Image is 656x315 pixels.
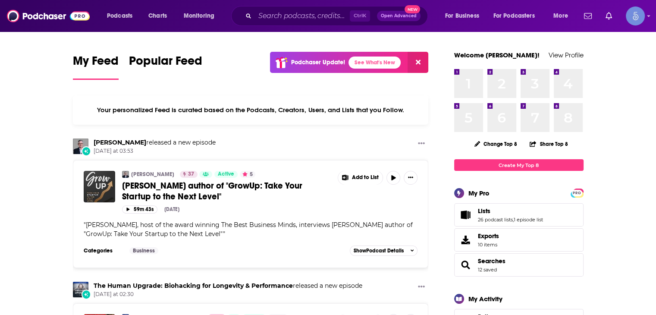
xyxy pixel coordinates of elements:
[478,257,505,265] a: Searches
[469,139,523,149] button: Change Top 8
[468,189,490,197] div: My Pro
[131,171,174,178] a: [PERSON_NAME]
[214,171,238,178] a: Active
[164,206,179,212] div: [DATE]
[348,57,401,69] a: See What's New
[404,171,417,185] button: Show More Button
[84,221,413,238] span: [PERSON_NAME], host of the award winning The Best Business Minds, interviews [PERSON_NAME] author...
[414,282,428,293] button: Show More Button
[454,159,584,171] a: Create My Top 8
[338,171,383,185] button: Show More Button
[107,10,132,22] span: Podcasts
[626,6,645,25] img: User Profile
[94,282,293,290] a: The Human Upgrade: Biohacking for Longevity & Performance
[291,59,345,66] p: Podchaser Update!
[572,190,582,196] span: PRO
[84,171,115,202] img: Michelle Denogean author of "GrowUp: Take Your Startup to the Next Level"
[626,6,645,25] button: Show profile menu
[122,180,332,202] a: [PERSON_NAME] author of "GrowUp: Take Your Startup to the Next Level"
[184,10,214,22] span: Monitoring
[626,6,645,25] span: Logged in as Spiral5-G1
[493,10,535,22] span: For Podcasters
[457,209,474,221] a: Lists
[514,217,543,223] a: 1 episode list
[478,267,497,273] a: 12 saved
[73,282,88,297] img: The Human Upgrade: Biohacking for Longevity & Performance
[73,54,119,73] span: My Feed
[94,291,362,298] span: [DATE] at 02:30
[188,170,194,179] span: 37
[572,189,582,196] a: PRO
[602,9,615,23] a: Show notifications dropdown
[553,10,568,22] span: More
[529,135,568,152] button: Share Top 8
[454,51,540,59] a: Welcome [PERSON_NAME]!
[180,171,198,178] a: 37
[478,207,490,215] span: Lists
[414,139,428,149] button: Show More Button
[457,234,474,246] span: Exports
[218,170,234,179] span: Active
[350,10,370,22] span: Ctrl K
[82,146,91,156] div: New Episode
[129,247,158,254] a: Business
[148,10,167,22] span: Charts
[122,180,302,202] span: [PERSON_NAME] author of "GrowUp: Take Your Startup to the Next Level"
[178,9,226,23] button: open menu
[239,6,436,26] div: Search podcasts, credits, & more...
[94,139,216,147] h3: released a new episode
[143,9,172,23] a: Charts
[457,259,474,271] a: Searches
[350,246,418,256] button: ShowPodcast Details
[381,14,417,18] span: Open Advanced
[581,9,595,23] a: Show notifications dropdown
[405,5,420,13] span: New
[352,174,379,181] span: Add to List
[377,11,421,21] button: Open AdvancedNew
[478,207,543,215] a: Lists
[122,171,129,178] img: Marc Kramer
[94,139,146,146] a: Marc Kramer
[73,139,88,154] img: Marc Kramer
[454,228,584,252] a: Exports
[478,232,499,240] span: Exports
[478,217,513,223] a: 26 podcast lists
[82,290,91,299] div: New Episode
[129,54,202,73] span: Popular Feed
[454,253,584,277] span: Searches
[84,247,122,254] h3: Categories
[354,248,404,254] span: Show Podcast Details
[513,217,514,223] span: ,
[101,9,144,23] button: open menu
[240,171,255,178] button: 5
[547,9,579,23] button: open menu
[84,221,413,238] span: " "
[445,10,479,22] span: For Business
[73,95,429,125] div: Your personalized Feed is curated based on the Podcasts, Creators, Users, and Lists that you Follow.
[129,54,202,80] a: Popular Feed
[549,51,584,59] a: View Profile
[468,295,502,303] div: My Activity
[488,9,547,23] button: open menu
[7,8,90,24] img: Podchaser - Follow, Share and Rate Podcasts
[122,205,157,214] button: 59m 43s
[94,148,216,155] span: [DATE] at 03:53
[439,9,490,23] button: open menu
[94,282,362,290] h3: released a new episode
[454,203,584,227] span: Lists
[255,9,350,23] input: Search podcasts, credits, & more...
[73,54,119,80] a: My Feed
[478,242,499,248] span: 10 items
